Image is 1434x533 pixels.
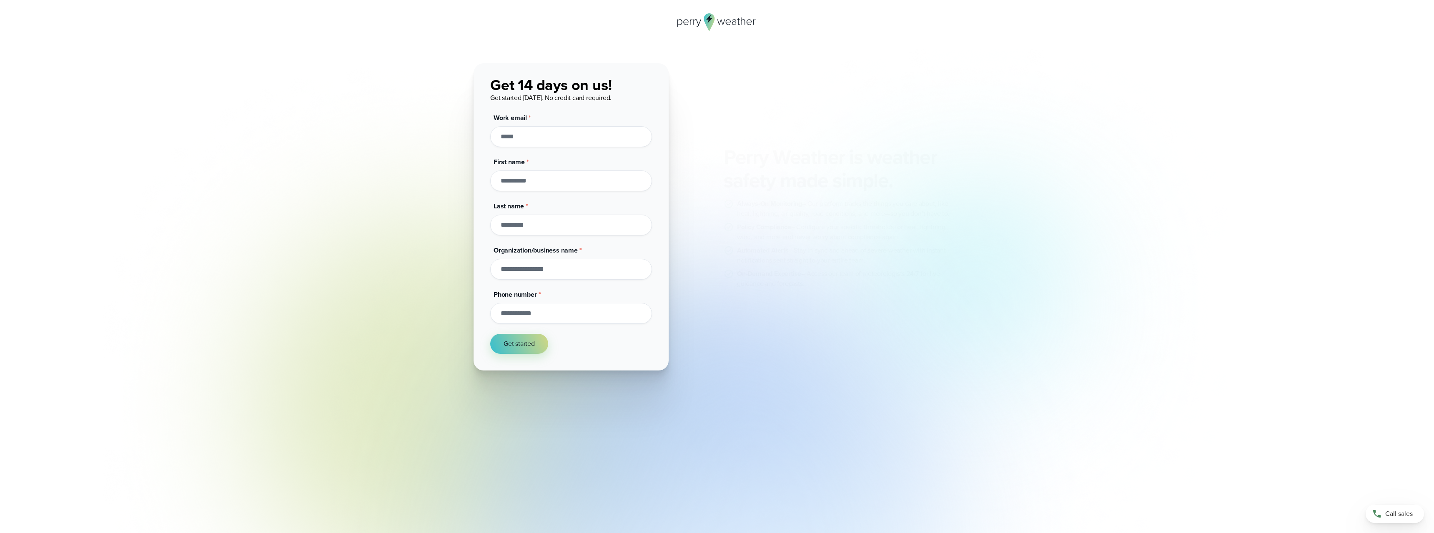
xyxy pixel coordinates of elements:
[490,334,548,354] button: Get started
[1366,505,1424,523] a: Call sales
[504,339,535,349] span: Get started
[494,157,525,167] span: First name
[494,290,537,299] span: Phone number
[490,74,612,96] span: Get 14 days on us!
[494,113,527,123] span: Work email
[1385,509,1413,519] span: Call sales
[494,201,524,211] span: Last name
[494,245,578,255] span: Organization/business name
[490,93,612,103] span: Get started [DATE]. No credit card required.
